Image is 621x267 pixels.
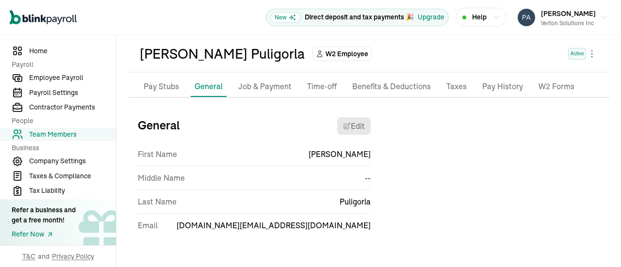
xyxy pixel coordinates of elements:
[307,80,337,93] p: Time-off
[12,205,76,225] div: Refer a business and get a free month!
[177,220,371,231] span: [DOMAIN_NAME][EMAIL_ADDRESS][DOMAIN_NAME]
[539,80,574,93] p: W2 Forms
[472,12,487,22] span: Help
[365,172,371,184] span: --
[541,9,596,18] span: [PERSON_NAME]
[270,12,301,23] span: New
[29,186,116,196] span: Tax Liability
[337,117,371,135] button: Edit
[12,143,110,153] span: Business
[12,60,110,70] span: Payroll
[456,8,507,27] button: Help
[326,49,368,59] span: W2 Employee
[138,220,158,231] span: Email
[12,229,76,239] a: Refer Now
[10,3,77,31] nav: Global
[340,196,371,207] span: Puligorla
[305,12,414,22] p: Direct deposit and tax payments 🎉
[418,12,444,22] button: Upgrade
[541,19,596,28] div: Verton Solutions Inc
[446,80,467,93] p: Taxes
[195,80,223,92] p: General
[238,80,292,93] p: Job & Payment
[138,196,177,207] span: Last Name
[140,44,305,64] div: [PERSON_NAME] Puligorla
[52,251,94,261] span: Privacy Policy
[514,5,611,30] button: [PERSON_NAME]Verton Solutions Inc
[29,171,116,181] span: Taxes & Compliance
[572,220,621,267] iframe: Chat Widget
[29,156,116,166] span: Company Settings
[138,172,185,184] span: Middle Name
[29,129,116,140] span: Team Members
[138,117,180,135] h3: General
[568,48,586,60] span: Active
[352,80,431,93] p: Benefits & Deductions
[29,88,116,98] span: Payroll Settings
[29,73,116,83] span: Employee Payroll
[482,80,523,93] p: Pay History
[29,46,116,56] span: Home
[309,148,371,160] span: [PERSON_NAME]
[29,102,116,112] span: Contractor Payments
[144,80,179,93] p: Pay Stubs
[12,116,110,126] span: People
[22,251,35,261] span: T&C
[138,148,177,160] span: First Name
